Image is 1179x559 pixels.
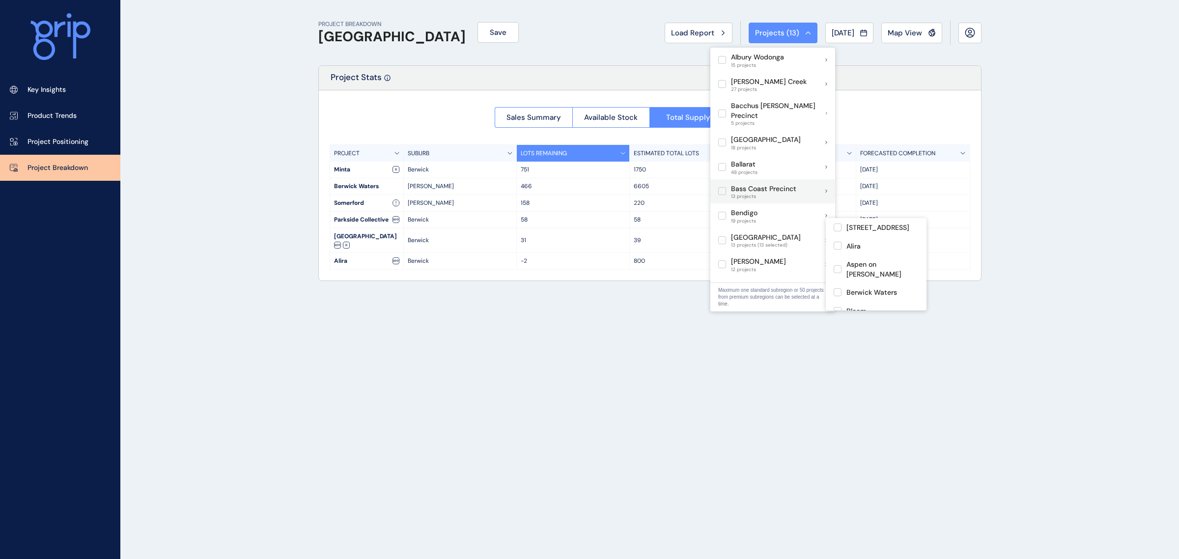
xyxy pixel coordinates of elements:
[731,242,801,248] span: 13 projects (13 selected)
[330,212,403,228] div: Parkside Collective
[731,86,807,92] span: 27 projects
[330,253,403,269] div: Alira
[408,199,512,207] p: [PERSON_NAME]
[832,28,854,38] span: [DATE]
[846,260,919,279] p: Aspen on [PERSON_NAME]
[408,182,512,191] p: [PERSON_NAME]
[330,162,403,178] div: Minta
[318,20,466,28] p: PROJECT BREAKDOWN
[881,23,942,43] button: Map View
[506,112,561,122] span: Sales Summary
[28,137,88,147] p: Project Positioning
[477,22,519,43] button: Save
[318,28,466,45] h1: [GEOGRAPHIC_DATA]
[330,195,403,211] div: Somerford
[28,163,88,173] p: Project Breakdown
[634,182,738,191] p: 6605
[331,72,382,90] p: Project Stats
[408,257,512,265] p: Berwick
[731,267,786,273] span: 12 projects
[649,107,727,128] button: Total Supply
[634,257,738,265] p: 800
[846,242,861,252] p: Alira
[888,28,922,38] span: Map View
[731,218,758,224] span: 19 projects
[521,236,625,245] p: 31
[521,216,625,224] p: 58
[755,28,799,38] span: Projects ( 13 )
[731,257,786,267] p: [PERSON_NAME]
[846,288,897,298] p: Berwick Waters
[634,199,738,207] p: 220
[731,281,815,291] p: [PERSON_NAME] Precinct
[731,233,801,243] p: [GEOGRAPHIC_DATA]
[521,166,625,174] p: 751
[731,194,796,199] span: 13 projects
[671,28,714,38] span: Load Report
[634,216,738,224] p: 58
[731,77,807,87] p: [PERSON_NAME] Creek
[665,23,732,43] button: Load Report
[521,149,567,158] p: LOTS REMAINING
[718,287,827,307] p: Maximum one standard subregion or 50 projects from premium subregions can be selected at a time.
[634,166,738,174] p: 1750
[731,120,826,126] span: 5 projects
[846,223,909,233] p: [STREET_ADDRESS]
[731,62,784,68] span: 15 projects
[28,111,77,121] p: Product Trends
[825,23,873,43] button: [DATE]
[731,101,826,120] p: Bacchus [PERSON_NAME] Precinct
[408,166,512,174] p: Berwick
[521,199,625,207] p: 158
[521,257,625,265] p: -2
[634,236,738,245] p: 39
[846,307,867,316] p: Bloom
[28,85,66,95] p: Key Insights
[330,178,403,195] div: Berwick Waters
[584,112,638,122] span: Available Stock
[731,208,758,218] p: Bendigo
[731,160,758,169] p: Ballarat
[666,112,710,122] span: Total Supply
[860,149,935,158] p: FORECASTED COMPLETION
[731,145,801,151] span: 18 projects
[334,149,360,158] p: PROJECT
[521,182,625,191] p: 466
[408,236,512,245] p: Berwick
[731,169,758,175] span: 48 projects
[572,107,650,128] button: Available Stock
[860,199,965,207] p: [DATE]
[495,107,572,128] button: Sales Summary
[634,149,699,158] p: ESTIMATED TOTAL LOTS
[860,166,965,174] p: [DATE]
[860,216,965,224] p: [DATE]
[330,228,403,252] div: [GEOGRAPHIC_DATA]
[408,149,429,158] p: SUBURB
[731,135,801,145] p: [GEOGRAPHIC_DATA]
[749,23,817,43] button: Projects (13)
[408,216,512,224] p: Berwick
[731,53,784,62] p: Albury Wodonga
[490,28,506,37] span: Save
[860,182,965,191] p: [DATE]
[731,184,796,194] p: Bass Coast Precinct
